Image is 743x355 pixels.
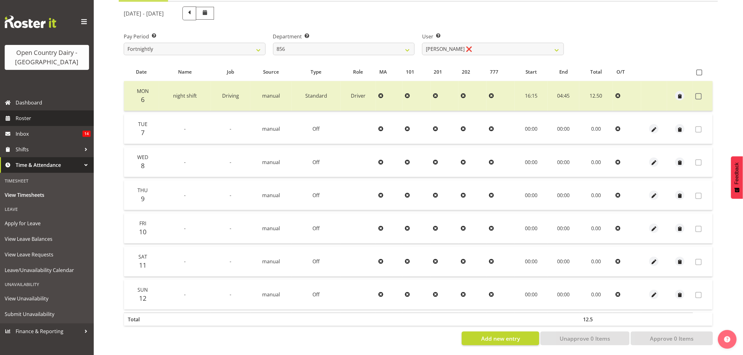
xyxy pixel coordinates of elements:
[380,68,387,75] span: MA
[579,81,613,111] td: 12.50
[2,174,92,187] div: Timesheet
[548,213,579,243] td: 00:00
[5,265,89,275] span: Leave/Unavailability Calendar
[139,261,147,270] span: 11
[724,336,731,343] img: help-xxl-2.png
[292,180,340,210] td: Off
[262,291,280,298] span: manual
[222,92,239,99] span: Driving
[141,194,145,203] span: 9
[11,48,83,67] div: Open Country Dairy - [GEOGRAPHIC_DATA]
[515,213,548,243] td: 00:00
[141,128,145,137] span: 7
[2,247,92,262] a: View Leave Requests
[548,247,579,277] td: 00:00
[579,313,613,326] th: 12.5
[173,92,197,99] span: night shift
[137,286,148,293] span: Sun
[82,131,91,137] span: 14
[124,33,266,40] label: Pay Period
[141,95,145,104] span: 6
[579,280,613,309] td: 0.00
[138,253,147,260] span: Sat
[422,33,564,40] label: User
[548,180,579,210] td: 00:00
[139,294,147,303] span: 12
[5,190,89,200] span: View Timesheets
[230,291,232,298] span: -
[5,294,89,303] span: View Unavailability
[230,192,232,199] span: -
[273,33,415,40] label: Department
[5,250,89,259] span: View Leave Requests
[526,68,537,75] span: Start
[16,145,81,154] span: Shifts
[16,129,82,139] span: Inbox
[2,216,92,231] a: Apply for Leave
[262,159,280,166] span: manual
[5,309,89,319] span: Submit Unavailability
[650,334,694,343] span: Approve 0 Items
[16,160,81,170] span: Time & Attendance
[353,68,363,75] span: Role
[16,98,91,107] span: Dashboard
[591,68,602,75] span: Total
[548,114,579,144] td: 00:00
[579,213,613,243] td: 0.00
[579,247,613,277] td: 0.00
[292,280,340,309] td: Off
[184,291,186,298] span: -
[515,180,548,210] td: 00:00
[2,203,92,216] div: Leave
[262,92,280,99] span: manual
[292,147,340,177] td: Off
[462,332,539,345] button: Add new entry
[16,114,91,123] span: Roster
[616,68,625,75] span: O/T
[136,68,147,75] span: Date
[262,125,280,132] span: manual
[515,114,548,144] td: 00:00
[137,154,148,161] span: Wed
[263,68,279,75] span: Source
[230,159,232,166] span: -
[184,225,186,232] span: -
[124,313,159,326] th: Total
[5,219,89,228] span: Apply for Leave
[292,81,340,111] td: Standard
[262,258,280,265] span: manual
[515,81,548,111] td: 16:15
[137,88,149,95] span: Mon
[515,147,548,177] td: 00:00
[2,278,92,291] div: Unavailability
[579,147,613,177] td: 0.00
[579,114,613,144] td: 0.00
[481,334,520,343] span: Add new entry
[230,225,232,232] span: -
[434,68,442,75] span: 201
[515,247,548,277] td: 00:00
[734,163,740,184] span: Feedback
[631,332,713,345] button: Approve 0 Items
[139,220,146,227] span: Fri
[139,227,147,236] span: 10
[184,258,186,265] span: -
[2,291,92,306] a: View Unavailability
[2,231,92,247] a: View Leave Balances
[184,159,186,166] span: -
[141,161,145,170] span: 8
[548,147,579,177] td: 00:00
[124,10,164,17] h5: [DATE] - [DATE]
[490,68,499,75] span: 777
[731,156,743,199] button: Feedback - Show survey
[5,16,56,28] img: Rosterit website logo
[548,81,579,111] td: 04:45
[548,280,579,309] td: 00:00
[2,187,92,203] a: View Timesheets
[311,68,322,75] span: Type
[560,334,610,343] span: Unapprove 0 Items
[462,68,471,75] span: 202
[5,234,89,244] span: View Leave Balances
[292,114,340,144] td: Off
[137,187,148,194] span: Thu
